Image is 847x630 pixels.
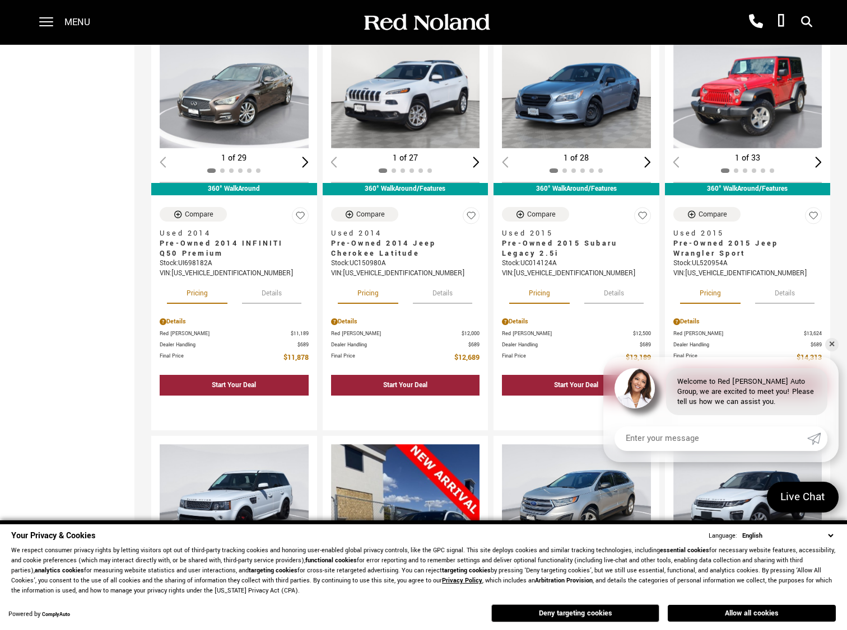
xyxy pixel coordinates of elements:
[615,426,807,451] input: Enter your message
[509,279,570,304] button: pricing tab
[502,207,569,222] button: Compare Vehicle
[644,157,651,167] div: Next slide
[811,341,822,349] span: $689
[297,341,309,349] span: $689
[755,279,815,304] button: details tab
[502,35,653,148] img: 2015 Subaru Legacy 2.5i 1
[673,341,822,349] a: Dealer Handling $689
[8,611,70,618] div: Powered by
[584,279,644,304] button: details tab
[502,152,651,164] div: 1 of 28
[331,341,469,349] span: Dealer Handling
[502,35,653,148] div: 1 / 2
[160,228,300,238] span: Used 2014
[160,228,309,258] a: Used 2014Pre-Owned 2014 INFINITI Q50 Premium
[331,352,480,364] a: Final Price $12,689
[797,352,822,364] span: $14,313
[502,269,651,279] div: VIN: [US_VEHICLE_IDENTIFICATION_NUMBER]
[323,183,488,195] div: 360° WalkAround/Features
[502,341,651,349] a: Dealer Handling $689
[673,35,824,148] img: 2015 Jeep Wrangler Sport 1
[665,183,831,195] div: 360° WalkAround/Features
[160,398,309,419] div: undefined - Pre-Owned 2014 INFINITI Q50 Premium With Navigation & AWD
[331,352,455,364] span: Final Price
[805,207,822,229] button: Save Vehicle
[491,604,659,622] button: Deny targeting cookies
[739,530,836,541] select: Language Select
[673,35,824,148] div: 1 / 2
[502,375,651,396] div: Start Your Deal
[673,330,822,338] a: Red [PERSON_NAME] $13,624
[302,157,309,167] div: Next slide
[331,330,480,338] a: Red [PERSON_NAME] $12,000
[160,341,297,349] span: Dealer Handling
[160,35,310,148] div: 1 / 2
[502,352,651,364] a: Final Price $13,189
[454,352,480,364] span: $12,689
[807,426,827,451] a: Submit
[626,352,651,364] span: $13,189
[767,482,839,513] a: Live Chat
[331,207,398,222] button: Compare Vehicle
[615,368,655,408] img: Agent profile photo
[502,228,643,238] span: Used 2015
[160,269,309,279] div: VIN: [US_VEHICLE_IDENTIFICATION_NUMBER]
[160,317,309,327] div: Pricing Details - Pre-Owned 2014 INFINITI Q50 Premium With Navigation & AWD
[331,228,480,258] a: Used 2014Pre-Owned 2014 Jeep Cherokee Latitude
[331,152,480,164] div: 1 of 27
[673,207,741,222] button: Compare Vehicle
[160,330,309,338] a: Red [PERSON_NAME] $11,189
[775,490,831,505] span: Live Chat
[185,209,213,219] div: Compare
[331,375,480,396] div: Start Your Deal
[11,530,95,542] span: Your Privacy & Cookies
[673,341,811,349] span: Dealer Handling
[673,152,822,164] div: 1 of 33
[249,566,297,575] strong: targeting cookies
[167,279,227,304] button: pricing tab
[554,380,598,390] div: Start Your Deal
[668,605,836,622] button: Allow all cookies
[212,380,256,390] div: Start Your Deal
[362,13,491,32] img: Red Noland Auto Group
[356,209,385,219] div: Compare
[527,209,556,219] div: Compare
[680,279,741,304] button: pricing tab
[331,341,480,349] a: Dealer Handling $689
[331,330,462,338] span: Red [PERSON_NAME]
[502,330,651,338] a: Red [PERSON_NAME] $12,500
[673,258,822,269] div: Stock : UL520954A
[331,35,482,148] div: 1 / 2
[42,611,70,618] a: ComplyAuto
[673,352,797,364] span: Final Price
[160,444,310,557] img: 2013 Land Rover Range Rover Sport Supercharged 1
[331,269,480,279] div: VIN: [US_VEHICLE_IDENTIFICATION_NUMBER]
[160,35,310,148] img: 2014 INFINITI Q50 Premium 1
[11,546,836,596] p: We respect consumer privacy rights by letting visitors opt out of third-party tracking cookies an...
[502,444,653,557] div: 1 / 2
[160,352,283,364] span: Final Price
[804,330,822,338] span: $13,624
[473,157,480,167] div: Next slide
[673,330,804,338] span: Red [PERSON_NAME]
[502,330,633,338] span: Red [PERSON_NAME]
[709,533,737,539] div: Language:
[242,279,301,304] button: details tab
[502,317,651,327] div: Pricing Details - Pre-Owned 2015 Subaru Legacy 2.5i AWD
[283,352,309,364] span: $11,878
[151,183,317,195] div: 360° WalkAround
[699,209,727,219] div: Compare
[160,330,291,338] span: Red [PERSON_NAME]
[502,352,626,364] span: Final Price
[673,317,822,327] div: Pricing Details - Pre-Owned 2015 Jeep Wrangler Sport 4WD
[442,566,491,575] strong: targeting cookies
[442,576,482,585] a: Privacy Policy
[160,238,300,258] span: Pre-Owned 2014 INFINITI Q50 Premium
[502,238,643,258] span: Pre-Owned 2015 Subaru Legacy 2.5i
[331,398,480,419] div: undefined - Pre-Owned 2014 Jeep Cherokee Latitude 4WD
[305,556,357,565] strong: functional cookies
[160,375,309,396] div: Start Your Deal
[673,269,822,279] div: VIN: [US_VEHICLE_IDENTIFICATION_NUMBER]
[502,398,651,419] div: undefined - Pre-Owned 2015 Subaru Legacy 2.5i AWD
